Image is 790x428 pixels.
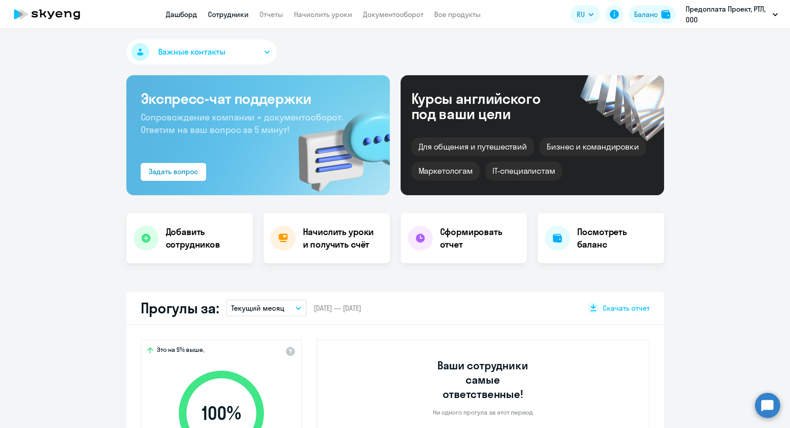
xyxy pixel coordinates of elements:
h4: Добавить сотрудников [166,226,246,251]
img: bg-img [285,94,390,195]
div: Курсы английского под ваши цели [411,91,565,121]
button: Балансbalance [629,5,676,23]
div: Баланс [634,9,658,20]
button: RU [570,5,600,23]
span: RU [577,9,585,20]
div: Бизнес и командировки [540,137,646,156]
h4: Посмотреть баланс [577,226,657,251]
span: Сопровождение компании + документооборот. Ответим на ваш вопрос за 5 минут! [141,111,343,135]
img: balance [661,10,670,19]
h3: Экспресс-чат поддержки [141,90,376,107]
a: Дашборд [166,10,197,19]
button: Важные контакты [126,39,277,64]
button: Текущий месяц [226,300,307,317]
a: Сотрудники [208,10,249,19]
a: Все продукты [434,10,481,19]
p: Текущий месяц [231,303,285,313]
span: Скачать отчет [603,303,650,313]
p: Ни одного прогула за этот период [433,408,533,416]
a: Начислить уроки [294,10,352,19]
div: Маркетологам [411,162,480,180]
span: Важные контакты [158,46,225,58]
div: IT-специалистам [485,162,562,180]
span: [DATE] — [DATE] [314,303,361,313]
h4: Сформировать отчет [440,226,520,251]
p: Предоплата Проект, РТЛ, ООО [686,4,769,25]
h4: Начислить уроки и получить счёт [303,226,381,251]
a: Документооборот [363,10,423,19]
a: Отчеты [259,10,283,19]
button: Задать вопрос [141,163,206,181]
span: Это на 5% выше, [157,346,204,356]
h3: Ваши сотрудники самые ответственные! [425,358,540,401]
div: Для общения и путешествий [411,137,535,156]
h2: Прогулы за: [141,299,219,317]
div: Задать вопрос [149,166,198,177]
span: 100 % [170,402,273,424]
button: Предоплата Проект, РТЛ, ООО [681,4,782,25]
